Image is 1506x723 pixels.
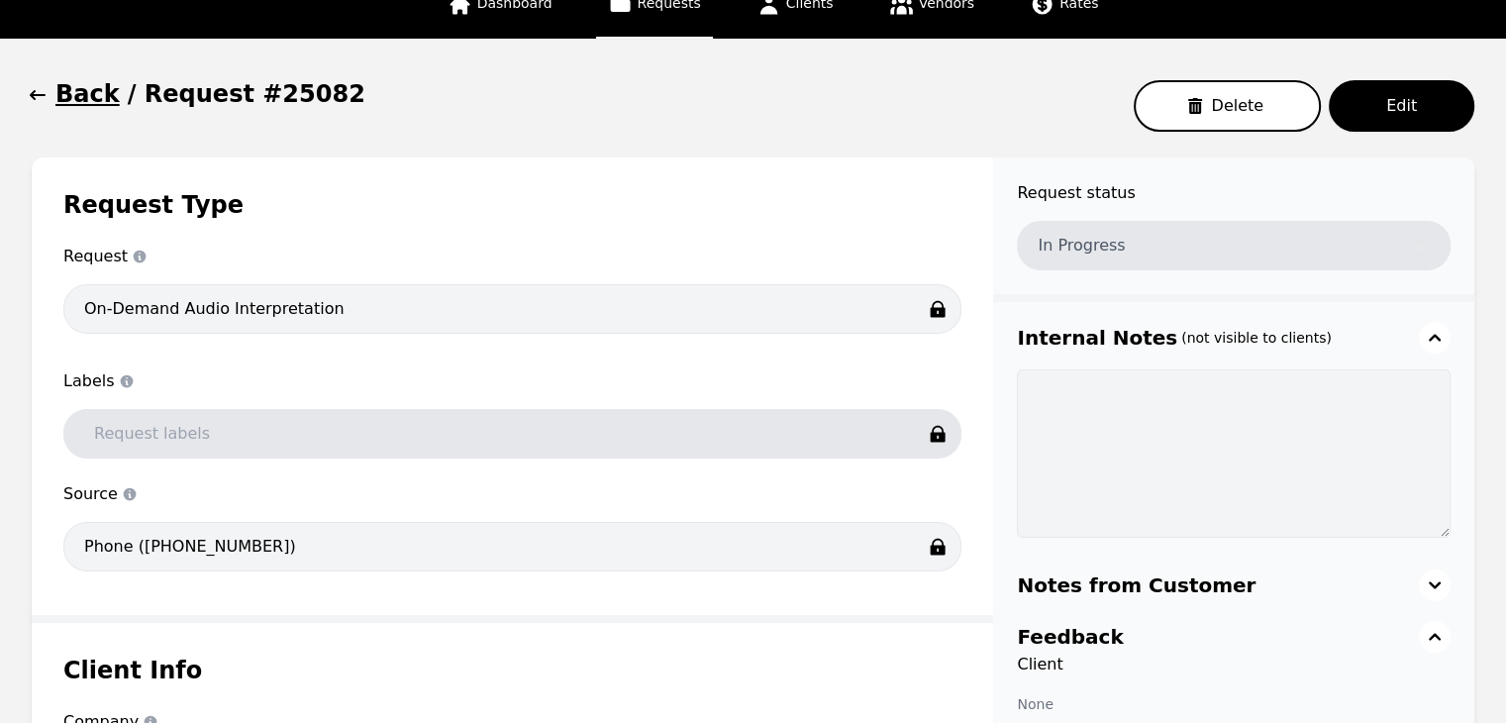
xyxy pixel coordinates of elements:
[1017,324,1177,352] h3: Internal Notes
[63,189,961,221] h1: Request Type
[63,655,961,686] h1: Client Info
[1181,328,1332,348] h3: (not visible to clients)
[1017,181,1451,205] span: Request status
[1017,571,1255,599] h3: Notes from Customer
[55,78,120,110] h1: Back
[63,369,961,393] span: Labels
[1017,653,1451,676] span: Client
[32,78,120,110] button: Back
[1134,80,1321,132] button: Delete
[128,78,365,110] h1: / Request #25082
[63,245,961,268] span: Request
[1017,696,1054,712] span: None
[63,482,961,506] span: Source
[1017,623,1123,651] h3: Feedback
[1329,80,1474,132] button: Edit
